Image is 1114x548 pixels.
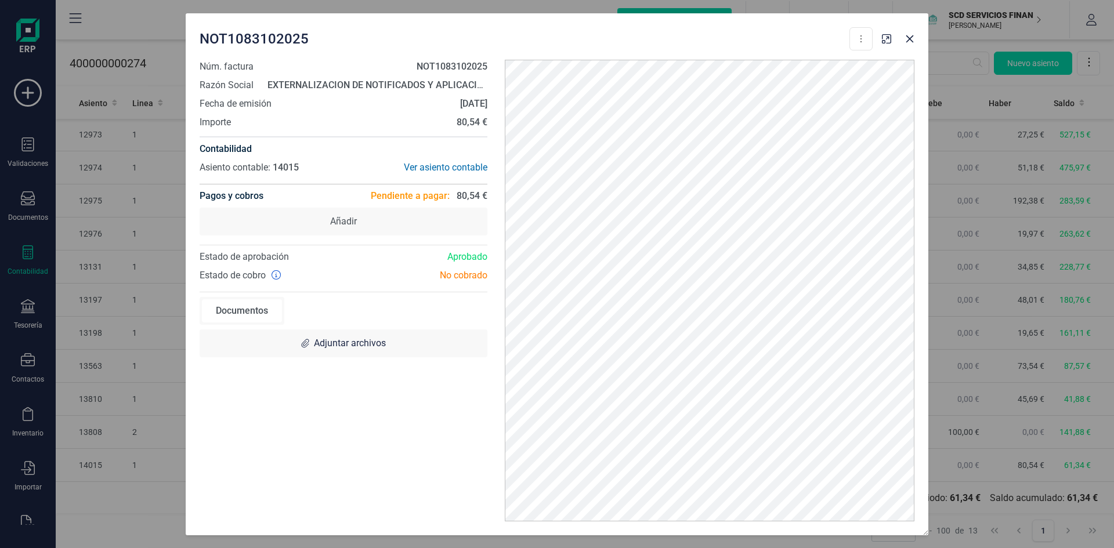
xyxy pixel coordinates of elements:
span: Importe [200,115,231,129]
strong: NOT1083102025 [417,61,487,72]
span: 14015 [273,162,299,173]
span: Razón Social [200,78,254,92]
strong: [DATE] [460,98,487,109]
div: Aprobado [343,250,496,264]
span: 80,54 € [457,189,487,203]
span: Adjuntar archivos [314,336,386,350]
strong: 80,54 € [457,117,487,128]
div: Documentos [202,299,282,322]
span: Pendiente a pagar: [371,189,450,203]
strong: EXTERNALIZACION DE NOTIFICADOS Y APLICACIONES ONLINE SL [267,79,549,90]
span: Añadir [330,215,357,228]
span: Núm. factura [200,60,254,74]
h4: Pagos y cobros [200,184,263,208]
span: Estado de cobro [200,268,266,282]
h4: Contabilidad [200,142,487,156]
div: Adjuntar archivos [200,329,487,357]
span: Asiento contable: [200,162,270,173]
span: Fecha de emisión [200,97,272,111]
span: NOT1083102025 [200,30,309,48]
button: Close [900,30,919,48]
span: Estado de aprobación [200,251,289,262]
div: No cobrado [343,268,496,282]
div: Ver asiento contable [343,161,487,175]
